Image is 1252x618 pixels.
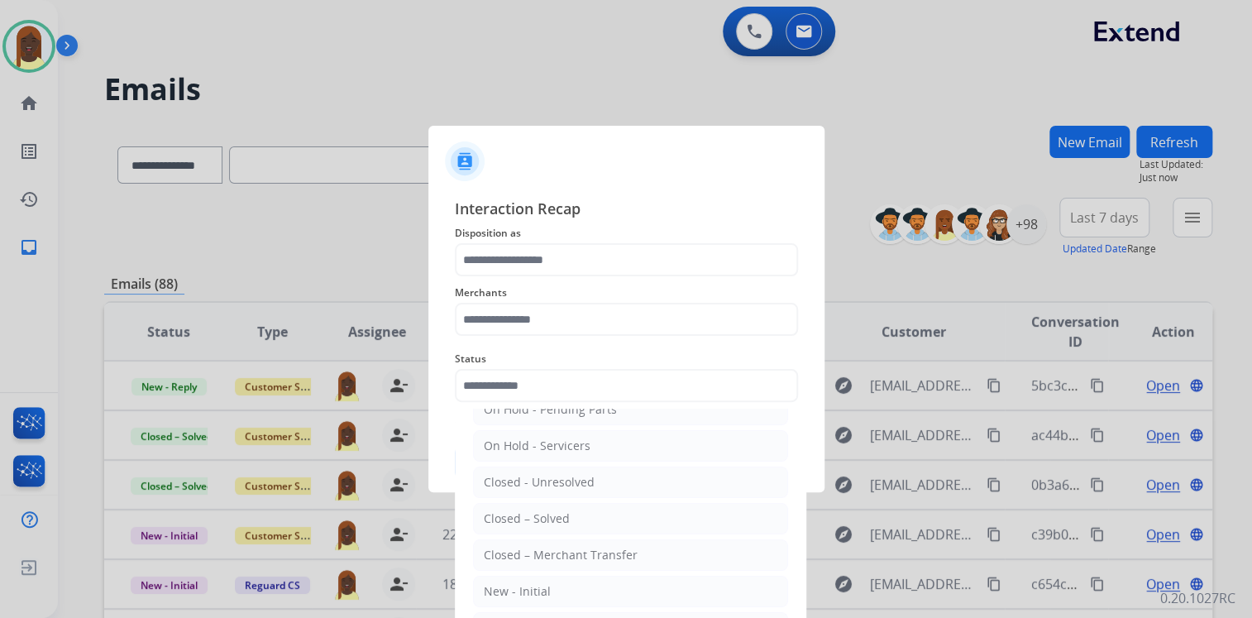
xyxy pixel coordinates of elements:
[455,223,798,243] span: Disposition as
[455,197,798,223] span: Interaction Recap
[455,283,798,303] span: Merchants
[484,547,638,563] div: Closed – Merchant Transfer
[484,510,570,527] div: Closed – Solved
[455,349,798,369] span: Status
[1160,588,1235,608] p: 0.20.1027RC
[445,141,485,181] img: contactIcon
[484,438,590,454] div: On Hold - Servicers
[484,401,617,418] div: On Hold - Pending Parts
[484,474,595,491] div: Closed - Unresolved
[484,583,551,600] div: New - Initial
